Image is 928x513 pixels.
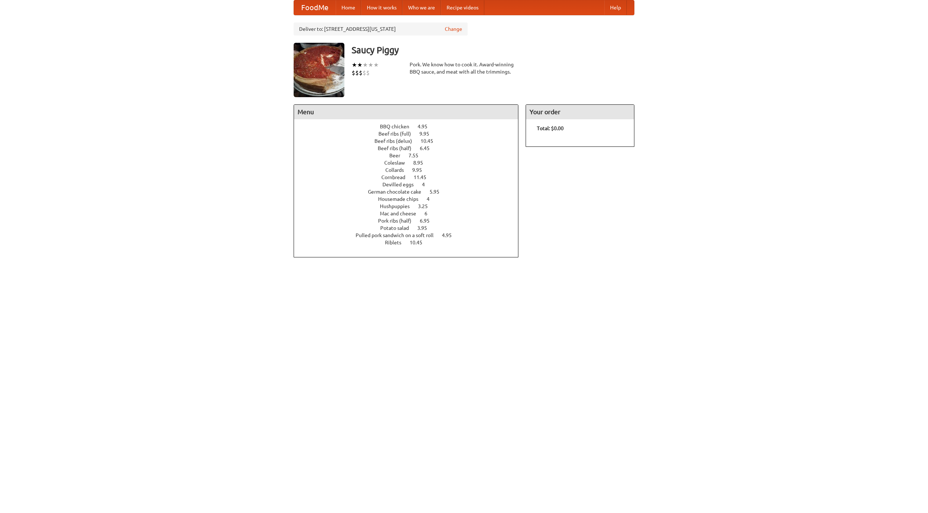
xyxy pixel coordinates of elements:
a: Beer 7.55 [389,153,432,158]
a: German chocolate cake 5.95 [368,189,453,195]
span: 4 [427,196,437,202]
span: 6 [424,211,435,216]
span: 3.25 [418,203,435,209]
span: Pork ribs (half) [378,218,419,224]
a: Cornbread 11.45 [381,174,440,180]
div: Deliver to: [STREET_ADDRESS][US_STATE] [294,22,468,36]
span: Beef ribs (half) [378,145,419,151]
span: Cornbread [381,174,413,180]
span: Beef ribs (full) [378,131,418,137]
img: angular.jpg [294,43,344,97]
span: Riblets [385,240,409,245]
span: Mac and cheese [380,211,423,216]
span: 6.45 [420,145,437,151]
li: $ [359,69,362,77]
li: $ [355,69,359,77]
a: Beef ribs (half) 6.45 [378,145,443,151]
a: Hushpuppies 3.25 [380,203,441,209]
a: Collards 9.95 [385,167,435,173]
a: Home [336,0,361,15]
a: Recipe videos [441,0,484,15]
span: Hushpuppies [380,203,417,209]
a: Mac and cheese 6 [380,211,441,216]
a: Coleslaw 8.95 [384,160,436,166]
span: Devilled eggs [382,182,421,187]
a: Pulled pork sandwich on a soft roll 4.95 [356,232,465,238]
li: ★ [362,61,368,69]
span: 3.95 [417,225,434,231]
div: Pork. We know how to cook it. Award-winning BBQ sauce, and meat with all the trimmings. [410,61,518,75]
a: How it works [361,0,402,15]
a: Who we are [402,0,441,15]
span: BBQ chicken [380,124,417,129]
span: 4 [422,182,432,187]
span: 10.45 [410,240,430,245]
span: Housemade chips [378,196,426,202]
li: ★ [352,61,357,69]
span: 11.45 [414,174,434,180]
li: $ [366,69,370,77]
a: Devilled eggs 4 [382,182,438,187]
span: 9.95 [412,167,429,173]
li: $ [352,69,355,77]
span: Potato salad [380,225,416,231]
li: ★ [368,61,373,69]
span: 7.55 [409,153,426,158]
a: FoodMe [294,0,336,15]
h4: Menu [294,105,518,119]
span: Beef ribs (delux) [374,138,419,144]
span: 10.45 [420,138,440,144]
li: ★ [373,61,379,69]
span: 6.95 [420,218,437,224]
li: ★ [357,61,362,69]
span: 4.95 [442,232,459,238]
span: 5.95 [430,189,447,195]
span: Beer [389,153,407,158]
a: Help [604,0,627,15]
span: Pulled pork sandwich on a soft roll [356,232,441,238]
span: Coleslaw [384,160,412,166]
a: Beef ribs (full) 9.95 [378,131,443,137]
a: Pork ribs (half) 6.95 [378,218,443,224]
span: German chocolate cake [368,189,428,195]
a: BBQ chicken 4.95 [380,124,441,129]
h3: Saucy Piggy [352,43,634,57]
h4: Your order [526,105,634,119]
span: Collards [385,167,411,173]
b: Total: $0.00 [537,125,564,131]
span: 9.95 [419,131,436,137]
a: Potato salad 3.95 [380,225,440,231]
a: Riblets 10.45 [385,240,436,245]
a: Change [445,25,462,33]
a: Beef ribs (delux) 10.45 [374,138,447,144]
a: Housemade chips 4 [378,196,443,202]
span: 4.95 [418,124,435,129]
li: $ [362,69,366,77]
span: 8.95 [413,160,430,166]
